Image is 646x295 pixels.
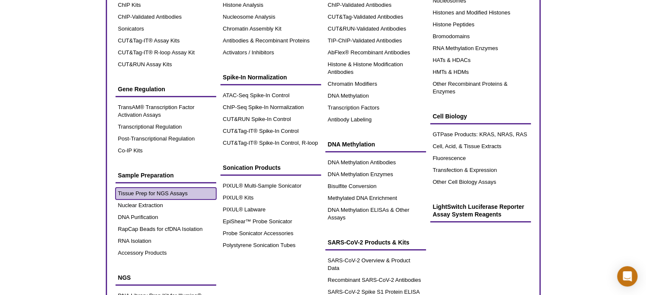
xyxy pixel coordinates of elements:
[116,211,216,223] a: DNA Purification
[116,47,216,59] a: CUT&Tag-IT® R-loop Assay Kit
[220,101,321,113] a: ChIP-Seq Spike-In Normalization
[325,169,426,180] a: DNA Methylation Enzymes
[220,23,321,35] a: Chromatin Assembly Kit
[325,114,426,126] a: Antibody Labeling
[220,160,321,176] a: Sonication Products
[325,23,426,35] a: CUT&RUN-Validated Antibodies
[328,239,409,246] span: SARS-CoV-2 Products & Kits
[118,86,165,93] span: Gene Regulation
[325,11,426,23] a: CUT&Tag-Validated Antibodies
[325,234,426,250] a: SARS-CoV-2 Products & Kits
[116,101,216,121] a: TransAM® Transcription Factor Activation Assays
[617,266,638,287] div: Open Intercom Messenger
[325,180,426,192] a: Bisulfite Conversion
[116,133,216,145] a: Post-Transcriptional Regulation
[220,35,321,47] a: Antibodies & Recombinant Proteins
[220,137,321,149] a: CUT&Tag-IT® Spike-In Control, R-loop
[325,59,426,78] a: Histone & Histone Modification Antibodies
[116,167,216,183] a: Sample Preparation
[220,239,321,251] a: Polystyrene Sonication Tubes
[325,47,426,59] a: AbFlex® Recombinant Antibodies
[116,247,216,259] a: Accessory Products
[220,125,321,137] a: CUT&Tag-IT® Spike-In Control
[430,19,531,31] a: Histone Peptides
[116,23,216,35] a: Sonicators
[220,204,321,216] a: PIXUL® Labware
[116,145,216,157] a: Co-IP Kits
[430,31,531,42] a: Bromodomains
[116,35,216,47] a: CUT&Tag-IT® Assay Kits
[325,102,426,114] a: Transcription Factors
[220,216,321,228] a: EpiShear™ Probe Sonicator
[325,90,426,102] a: DNA Methylation
[430,164,531,176] a: Transfection & Expression
[116,223,216,235] a: RapCap Beads for cfDNA Isolation
[220,192,321,204] a: PIXUL® Kits
[220,228,321,239] a: Probe Sonicator Accessories
[220,90,321,101] a: ATAC-Seq Spike-In Control
[430,176,531,188] a: Other Cell Biology Assays
[116,59,216,70] a: CUT&RUN Assay Kits
[220,11,321,23] a: Nucleosome Analysis
[220,113,321,125] a: CUT&RUN Spike-In Control
[430,78,531,98] a: Other Recombinant Proteins & Enzymes
[430,42,531,54] a: RNA Methylation Enzymes
[116,270,216,286] a: NGS
[328,141,375,148] span: DNA Methylation
[433,113,467,120] span: Cell Biology
[116,235,216,247] a: RNA Isolation
[118,172,174,179] span: Sample Preparation
[430,199,531,222] a: LightSwitch Luciferase Reporter Assay System Reagents
[220,180,321,192] a: PIXUL® Multi-Sample Sonicator
[116,121,216,133] a: Transcriptional Regulation
[325,255,426,274] a: SARS-CoV-2 Overview & Product Data
[325,192,426,204] a: Methylated DNA Enrichment
[430,108,531,124] a: Cell Biology
[430,66,531,78] a: HMTs & HDMs
[325,157,426,169] a: DNA Methylation Antibodies
[116,11,216,23] a: ChIP-Validated Antibodies
[430,152,531,164] a: Fluorescence
[430,7,531,19] a: Histones and Modified Histones
[433,203,524,218] span: LightSwitch Luciferase Reporter Assay System Reagents
[223,164,281,171] span: Sonication Products
[118,274,131,281] span: NGS
[325,78,426,90] a: Chromatin Modifiers
[325,204,426,224] a: DNA Methylation ELISAs & Other Assays
[220,47,321,59] a: Activators / Inhibitors
[325,35,426,47] a: TIP-ChIP-Validated Antibodies
[116,81,216,97] a: Gene Regulation
[325,274,426,286] a: Recombinant SARS-CoV-2 Antibodies
[430,129,531,140] a: GTPase Products: KRAS, NRAS, RAS
[430,140,531,152] a: Cell, Acid, & Tissue Extracts
[325,136,426,152] a: DNA Methylation
[223,74,287,81] span: Spike-In Normalization
[116,199,216,211] a: Nuclear Extraction
[116,188,216,199] a: Tissue Prep for NGS Assays
[220,69,321,85] a: Spike-In Normalization
[430,54,531,66] a: HATs & HDACs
